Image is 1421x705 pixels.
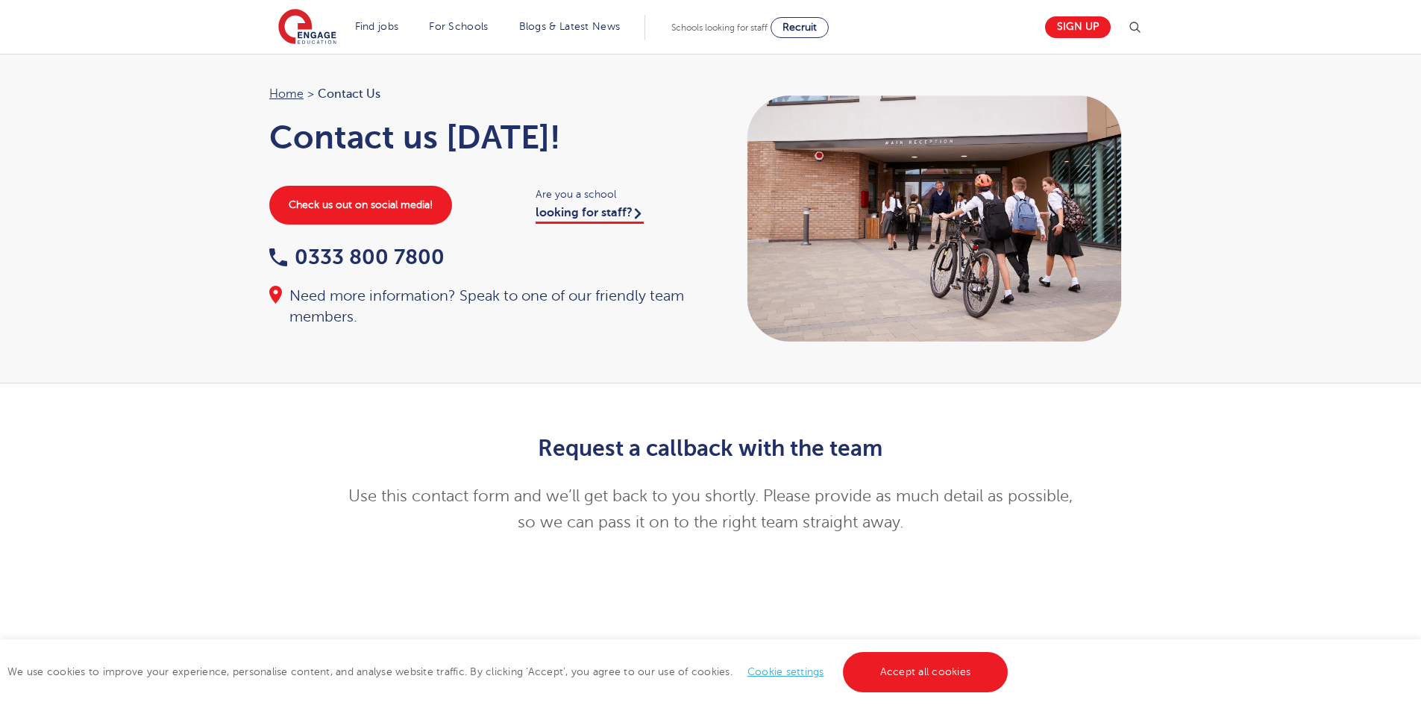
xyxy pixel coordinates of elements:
[536,186,696,203] span: Are you a school
[1045,16,1111,38] a: Sign up
[307,87,314,101] span: >
[269,84,696,104] nav: breadcrumb
[269,286,696,328] div: Need more information? Speak to one of our friendly team members.
[269,186,452,225] a: Check us out on social media!
[747,666,824,677] a: Cookie settings
[345,436,1076,461] h2: Request a callback with the team
[269,87,304,101] a: Home
[7,666,1011,677] span: We use cookies to improve your experience, personalise content, and analyse website traffic. By c...
[536,206,644,224] a: looking for staff?
[843,652,1008,692] a: Accept all cookies
[429,21,488,32] a: For Schools
[519,21,621,32] a: Blogs & Latest News
[771,17,829,38] a: Recruit
[355,21,399,32] a: Find jobs
[269,245,445,269] a: 0333 800 7800
[278,9,336,46] img: Engage Education
[269,119,696,156] h1: Contact us [DATE]!
[348,487,1073,531] span: Use this contact form and we’ll get back to you shortly. Please provide as much detail as possibl...
[782,22,817,33] span: Recruit
[318,84,380,104] span: Contact Us
[671,22,768,33] span: Schools looking for staff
